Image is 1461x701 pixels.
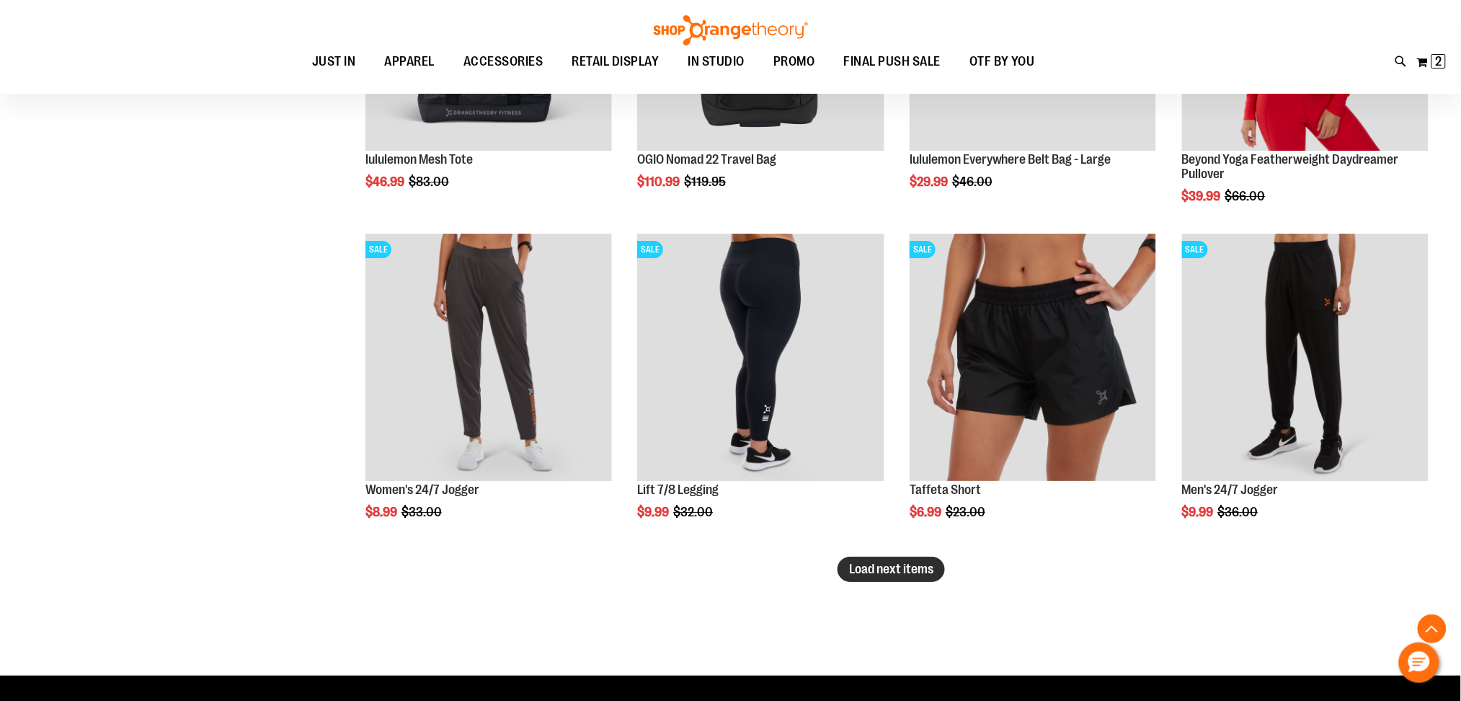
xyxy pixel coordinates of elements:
[773,45,815,78] span: PROMO
[1225,189,1268,203] span: $66.00
[910,234,1156,480] img: Main Image of Taffeta Short
[674,45,760,79] a: IN STUDIO
[637,152,776,167] a: OGIO Nomad 22 Travel Bag
[365,152,473,167] a: lululemon Mesh Tote
[572,45,660,78] span: RETAIL DISPLAY
[684,175,728,189] span: $119.95
[673,505,715,519] span: $32.00
[910,241,936,258] span: SALE
[637,482,719,497] a: Lift 7/8 Legging
[1436,54,1442,69] span: 2
[558,45,674,79] a: RETAIL DISPLAY
[844,45,941,78] span: FINAL PUSH SALE
[1182,234,1429,480] img: Product image for 24/7 Jogger
[1399,643,1439,683] button: Hello, have a question? Let’s chat.
[358,226,619,555] div: product
[910,482,981,497] a: Taffeta Short
[637,505,671,519] span: $9.99
[401,505,444,519] span: $33.00
[637,234,884,482] a: 2024 October Lift 7/8 LeggingSALE
[630,226,891,555] div: product
[910,234,1156,482] a: Main Image of Taffeta ShortSALE
[370,45,450,78] a: APPAREL
[1182,241,1208,258] span: SALE
[449,45,558,79] a: ACCESSORIES
[902,226,1163,555] div: product
[1182,152,1399,181] a: Beyond Yoga Featherweight Daydreamer Pullover
[652,15,810,45] img: Shop Orangetheory
[759,45,830,79] a: PROMO
[910,152,1111,167] a: lululemon Everywhere Belt Bag - Large
[969,45,1035,78] span: OTF BY YOU
[1418,614,1447,643] button: Back To Top
[688,45,745,78] span: IN STUDIO
[838,557,945,582] button: Load next items
[1182,505,1216,519] span: $9.99
[1218,505,1261,519] span: $36.00
[1175,226,1436,555] div: product
[298,45,370,79] a: JUST IN
[1182,234,1429,482] a: Product image for 24/7 JoggerSALE
[637,234,884,480] img: 2024 October Lift 7/8 Legging
[365,234,612,480] img: Product image for 24/7 Jogger
[312,45,356,78] span: JUST IN
[365,234,612,482] a: Product image for 24/7 JoggerSALE
[365,482,479,497] a: Women's 24/7 Jogger
[955,45,1049,79] a: OTF BY YOU
[385,45,435,78] span: APPAREL
[365,241,391,258] span: SALE
[365,505,399,519] span: $8.99
[409,175,451,189] span: $83.00
[1182,189,1223,203] span: $39.99
[952,175,995,189] span: $46.00
[849,562,933,576] span: Load next items
[637,241,663,258] span: SALE
[637,175,682,189] span: $110.99
[946,505,987,519] span: $23.00
[1182,482,1279,497] a: Men's 24/7 Jogger
[910,175,950,189] span: $29.99
[365,175,407,189] span: $46.99
[830,45,956,79] a: FINAL PUSH SALE
[463,45,543,78] span: ACCESSORIES
[910,505,943,519] span: $6.99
